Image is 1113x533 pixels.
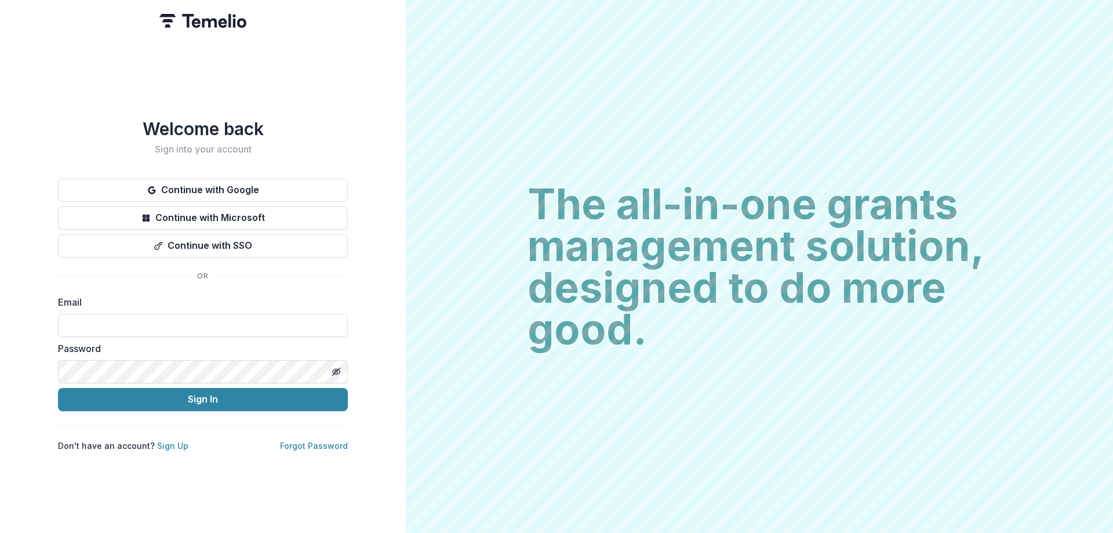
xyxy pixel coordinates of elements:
button: Continue with Google [58,179,348,202]
a: Forgot Password [280,441,348,451]
h2: Sign into your account [58,144,348,155]
a: Sign Up [157,441,188,451]
img: Temelio [159,14,246,28]
p: Don't have an account? [58,440,188,452]
label: Password [58,342,341,356]
button: Toggle password visibility [327,362,345,381]
button: Sign In [58,388,348,411]
label: Email [58,295,341,309]
button: Continue with SSO [58,234,348,258]
button: Continue with Microsoft [58,206,348,230]
h1: Welcome back [58,118,348,139]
